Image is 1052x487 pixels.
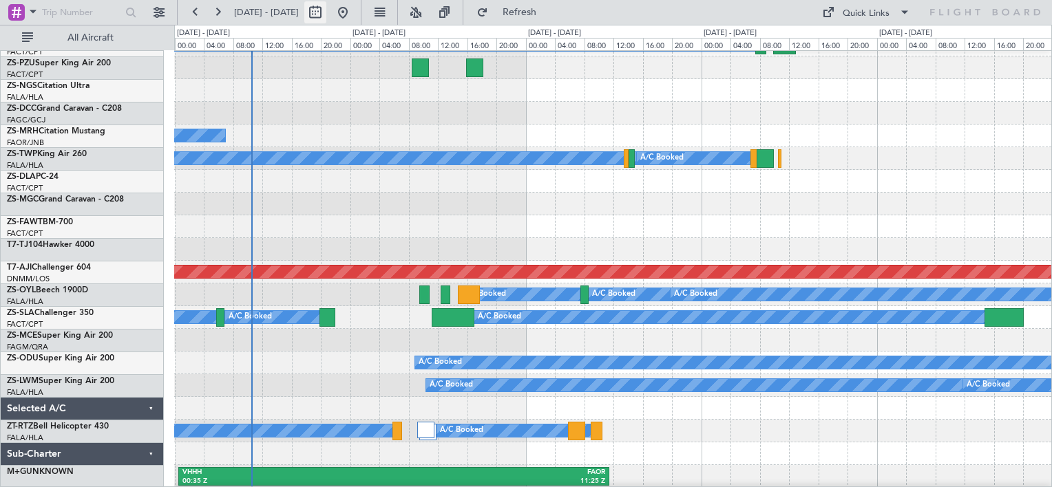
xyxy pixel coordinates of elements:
[819,38,848,50] div: 16:00
[463,284,506,305] div: A/C Booked
[592,284,635,305] div: A/C Booked
[7,377,114,385] a: ZS-LWMSuper King Air 200
[965,38,993,50] div: 12:00
[672,38,701,50] div: 20:00
[292,38,321,50] div: 16:00
[7,309,94,317] a: ZS-SLAChallenger 350
[234,6,299,19] span: [DATE] - [DATE]
[7,422,33,431] span: ZT-RTZ
[177,28,230,39] div: [DATE] - [DATE]
[7,354,114,362] a: ZS-ODUSuper King Air 200
[7,241,43,249] span: T7-TJ104
[7,218,73,226] a: ZS-FAWTBM-700
[7,47,43,57] a: FACT/CPT
[585,38,613,50] div: 08:00
[7,105,122,113] a: ZS-DCCGrand Caravan - C208
[7,138,44,148] a: FAOR/JNB
[643,38,672,50] div: 16:00
[526,38,555,50] div: 00:00
[470,1,553,23] button: Refresh
[7,296,43,307] a: FALA/HLA
[7,195,124,204] a: ZS-MGCGrand Caravan - C208
[7,422,109,431] a: ZT-RTZBell Helicopter 430
[7,274,50,284] a: DNMM/LOS
[7,332,37,340] span: ZS-MCE
[843,7,890,21] div: Quick Links
[379,38,408,50] div: 04:00
[7,332,113,340] a: ZS-MCESuper King Air 200
[7,433,43,443] a: FALA/HLA
[640,148,684,169] div: A/C Booked
[967,375,1010,396] div: A/C Booked
[1023,38,1052,50] div: 20:00
[7,115,45,125] a: FAGC/GCJ
[394,477,605,486] div: 11:25 Z
[877,38,906,50] div: 00:00
[7,69,43,80] a: FACT/CPT
[7,195,39,204] span: ZS-MGC
[906,38,935,50] div: 04:00
[7,241,94,249] a: T7-TJ104Hawker 4000
[7,377,39,385] span: ZS-LWM
[409,38,438,50] div: 08:00
[175,38,204,50] div: 00:00
[760,38,789,50] div: 08:00
[182,477,394,486] div: 00:35 Z
[36,33,145,43] span: All Aircraft
[182,468,394,477] div: VHHH
[555,38,584,50] div: 04:00
[478,307,521,327] div: A/C Booked
[674,284,717,305] div: A/C Booked
[430,375,473,396] div: A/C Booked
[394,468,605,477] div: FAOR
[7,183,43,193] a: FACT/CPT
[496,38,525,50] div: 20:00
[7,150,37,158] span: ZS-TWP
[848,38,876,50] div: 20:00
[528,28,581,39] div: [DATE] - [DATE]
[467,38,496,50] div: 16:00
[789,38,818,50] div: 12:00
[704,28,757,39] div: [DATE] - [DATE]
[321,38,350,50] div: 20:00
[7,127,105,136] a: ZS-MRHCitation Mustang
[440,420,483,441] div: A/C Booked
[7,286,36,294] span: ZS-OYL
[7,173,36,181] span: ZS-DLA
[491,8,549,17] span: Refresh
[7,342,48,352] a: FAGM/QRA
[613,38,642,50] div: 12:00
[7,82,90,90] a: ZS-NGSCitation Ultra
[7,173,59,181] a: ZS-DLAPC-24
[702,38,730,50] div: 00:00
[7,150,87,158] a: ZS-TWPKing Air 260
[7,92,43,102] a: FALA/HLA
[7,59,35,67] span: ZS-PZU
[7,228,43,239] a: FACT/CPT
[204,38,233,50] div: 04:00
[42,2,121,23] input: Trip Number
[7,309,34,317] span: ZS-SLA
[7,354,39,362] span: ZS-ODU
[419,352,462,373] div: A/C Booked
[7,263,91,272] a: T7-AJIChallenger 604
[7,263,32,272] span: T7-AJI
[15,27,149,49] button: All Aircraft
[7,319,43,329] a: FACT/CPT
[879,28,932,39] div: [DATE] - [DATE]
[229,307,272,327] div: A/C Booked
[730,38,759,50] div: 04:00
[936,38,965,50] div: 08:00
[7,468,26,476] span: M+G
[7,82,37,90] span: ZS-NGS
[262,38,291,50] div: 12:00
[7,218,38,226] span: ZS-FAW
[7,286,88,294] a: ZS-OYLBeech 1900D
[7,127,39,136] span: ZS-MRH
[7,105,36,113] span: ZS-DCC
[815,1,917,23] button: Quick Links
[7,59,111,67] a: ZS-PZUSuper King Air 200
[438,38,467,50] div: 12:00
[7,160,43,171] a: FALA/HLA
[7,387,43,398] a: FALA/HLA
